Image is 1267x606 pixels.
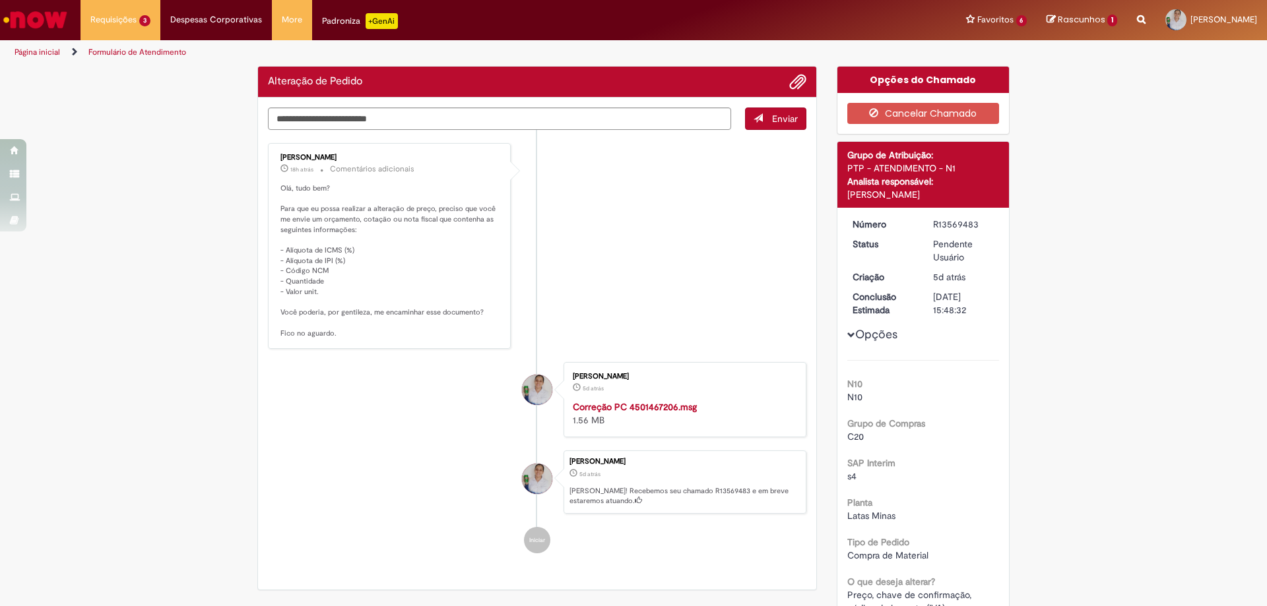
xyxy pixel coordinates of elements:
[847,576,935,588] b: O que deseja alterar?
[933,290,994,317] div: [DATE] 15:48:32
[847,470,857,482] span: s4
[1190,14,1257,25] span: [PERSON_NAME]
[90,13,137,26] span: Requisições
[977,13,1014,26] span: Favoritos
[579,470,601,478] span: 5d atrás
[366,13,398,29] p: +GenAi
[847,175,1000,188] div: Analista responsável:
[280,183,500,339] p: Olá, tudo bem? Para que eu possa realizar a alteração de preço, preciso que você me envie um orça...
[847,391,862,403] span: N10
[573,373,793,380] div: [PERSON_NAME]
[569,486,799,506] p: [PERSON_NAME]! Recebemos seu chamado R13569483 e em breve estaremos atuando.
[1107,15,1117,26] span: 1
[933,218,994,231] div: R13569483
[268,130,806,566] ul: Histórico de tíquete
[847,510,895,522] span: Latas Minas
[772,113,798,125] span: Enviar
[847,417,925,429] b: Grupo de Compras
[170,13,262,26] span: Despesas Corporativas
[1,7,69,33] img: ServiceNow
[579,470,601,478] time: 26/09/2025 09:48:29
[280,154,500,162] div: [PERSON_NAME]
[843,218,924,231] dt: Número
[847,188,1000,201] div: [PERSON_NAME]
[88,47,186,57] a: Formulário de Atendimento
[847,536,909,548] b: Tipo de Pedido
[583,384,604,392] time: 26/09/2025 09:48:26
[522,375,552,405] div: Maria Eduarda Venancio dos Santos
[745,107,806,130] button: Enviar
[847,497,872,508] b: Planta
[1047,14,1117,26] a: Rascunhos
[933,271,965,283] time: 26/09/2025 09:48:29
[837,67,1010,93] div: Opções do Chamado
[847,378,862,390] b: N10
[789,73,806,90] button: Adicionar anexos
[847,549,928,561] span: Compra de Material
[522,464,552,494] div: Maria Eduarda Venancio dos Santos
[290,166,313,173] span: 18h atrás
[847,162,1000,175] div: PTP - ATENDIMENTO - N1
[290,166,313,173] time: 30/09/2025 13:53:17
[139,15,150,26] span: 3
[10,40,835,65] ul: Trilhas de página
[933,271,965,283] span: 5d atrás
[847,457,895,469] b: SAP Interim
[268,450,806,514] li: Maria Eduarda Venancio dos Santos
[322,13,398,29] div: Padroniza
[573,401,697,413] a: Correção PC 4501467206.msg
[268,76,362,88] h2: Alteração de Pedido Histórico de tíquete
[847,103,1000,124] button: Cancelar Chamado
[1058,13,1105,26] span: Rascunhos
[847,148,1000,162] div: Grupo de Atribuição:
[933,237,994,264] div: Pendente Usuário
[330,164,414,175] small: Comentários adicionais
[282,13,302,26] span: More
[569,458,799,466] div: [PERSON_NAME]
[1016,15,1027,26] span: 6
[843,290,924,317] dt: Conclusão Estimada
[843,237,924,251] dt: Status
[15,47,60,57] a: Página inicial
[843,270,924,284] dt: Criação
[573,400,793,427] div: 1.56 MB
[583,384,604,392] span: 5d atrás
[268,107,731,130] textarea: Digite sua mensagem aqui...
[933,270,994,284] div: 26/09/2025 09:48:29
[847,431,864,442] span: C20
